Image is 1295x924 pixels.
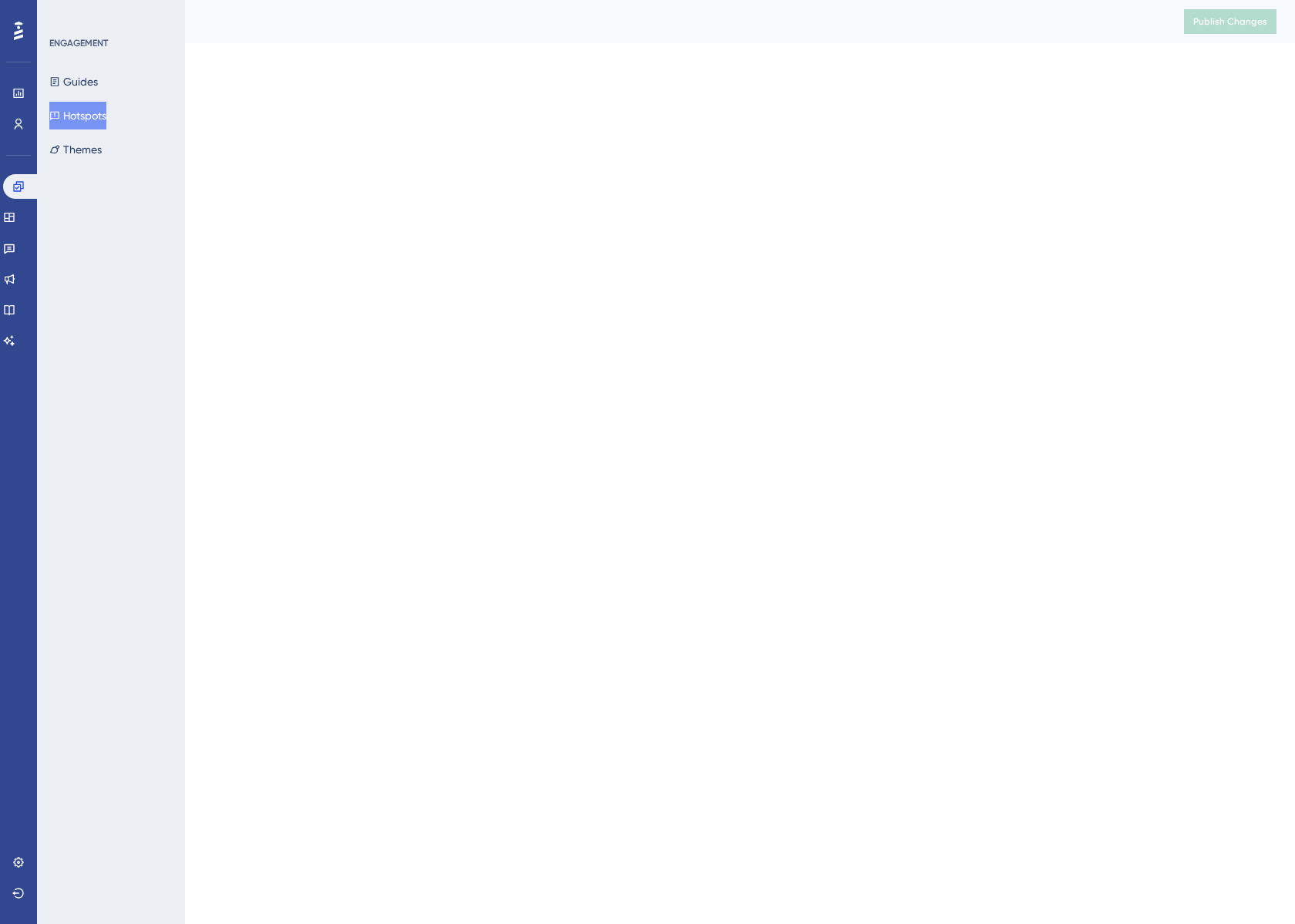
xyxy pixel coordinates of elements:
[49,102,106,129] button: Hotspots
[49,136,102,163] button: Themes
[1193,15,1267,28] span: Publish Changes
[49,68,98,96] button: Guides
[49,37,108,49] div: ENGAGEMENT
[1184,9,1276,34] button: Publish Changes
